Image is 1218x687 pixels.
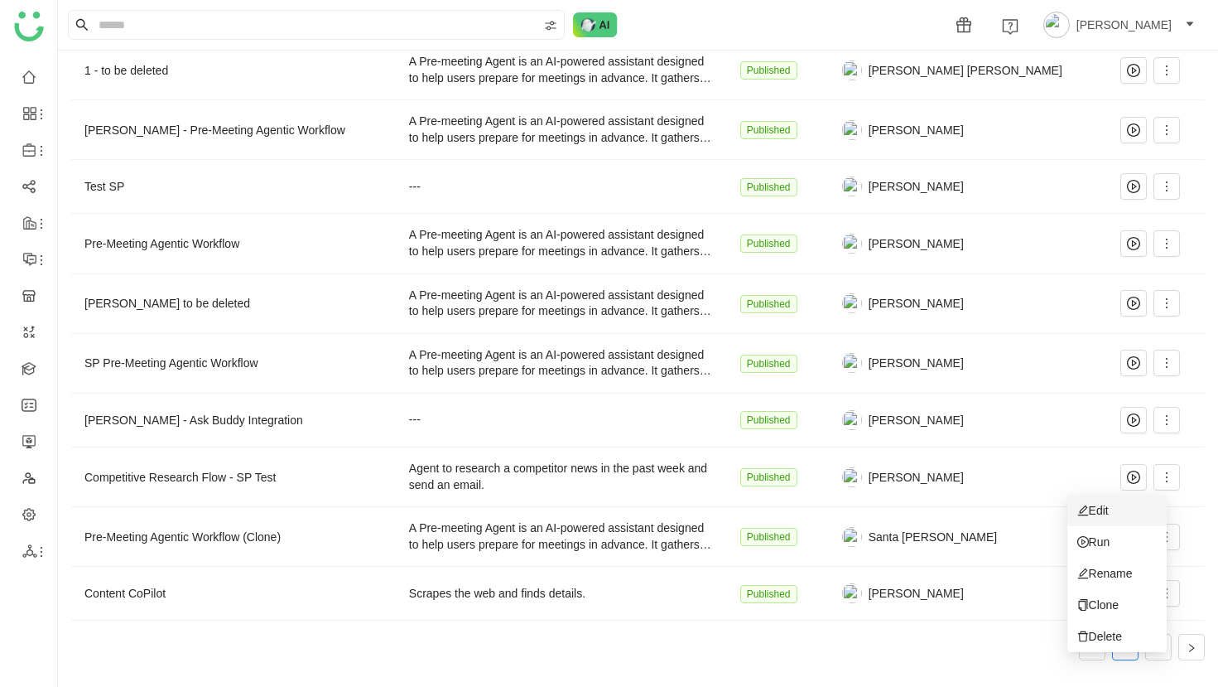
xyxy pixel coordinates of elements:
[842,583,862,603] img: 684a9845de261c4b36a3b50d
[869,528,998,546] span: Santa [PERSON_NAME]
[842,527,862,547] img: 684a956282a3912df7c0cc3a
[1178,634,1205,660] button: Next Page
[84,528,383,546] div: Pre-Meeting Agentic Workflow (Clone)
[869,121,964,139] span: [PERSON_NAME]
[84,294,383,312] div: [PERSON_NAME] to be deleted
[842,410,862,430] img: 6860d480bc89cb0674c8c7e9
[84,411,383,429] div: [PERSON_NAME] - Ask Buddy Integration
[740,61,797,80] nz-tag: Published
[869,235,964,253] span: [PERSON_NAME]
[740,178,797,196] nz-tag: Published
[1077,627,1122,646] span: Delete
[869,584,964,602] span: [PERSON_NAME]
[842,234,862,254] img: 6860d480bc89cb0674c8c7e9
[573,12,618,37] img: ask-buddy-normal.svg
[869,411,964,429] span: [PERSON_NAME]
[842,60,862,80] img: 684a959c82a3912df7c0cd23
[84,235,383,253] div: Pre-Meeting Agentic Workflow
[740,235,797,253] nz-tag: Published
[740,585,797,603] nz-tag: Published
[409,412,714,428] div: ---
[740,411,797,429] nz-tag: Published
[84,177,383,196] div: Test SP
[869,354,964,372] span: [PERSON_NAME]
[84,121,383,139] div: [PERSON_NAME] - Pre-Meeting Agentic Workflow
[544,19,557,32] img: search-type.svg
[409,586,714,602] div: Scrapes the web and finds details.
[1077,564,1133,583] span: Rename
[409,520,714,553] div: A Pre-meeting Agent is an AI-powered assistant designed to help users prepare for meetings in adv...
[1077,533,1110,551] span: Run
[409,288,714,320] div: A Pre-meeting Agent is an AI-powered assistant designed to help users prepare for meetings in adv...
[842,120,862,140] img: 6860d480bc89cb0674c8c7e9
[1077,596,1119,614] span: Clone
[409,54,714,86] div: A Pre-meeting Agent is an AI-powered assistant designed to help users prepare for meetings in adv...
[869,294,964,312] span: [PERSON_NAME]
[1043,12,1070,38] img: avatar
[1077,501,1109,520] span: Edit
[84,354,383,372] div: SP Pre-Meeting Agentic Workflow
[1076,16,1172,34] span: [PERSON_NAME]
[740,295,797,313] nz-tag: Published
[740,528,797,546] nz-tag: Published
[84,61,383,80] div: 1 - to be deleted
[14,12,44,41] img: logo
[869,177,964,196] span: [PERSON_NAME]
[409,461,714,493] div: Agent to research a competitor news in the past week and send an email.
[869,61,1062,80] span: [PERSON_NAME] [PERSON_NAME]
[409,179,714,196] div: ---
[84,584,383,602] div: Content CoPilot
[409,347,714,380] div: A Pre-meeting Agent is an AI-powered assistant designed to help users prepare for meetings in adv...
[842,177,862,196] img: 684fd8469a55a50394c15cbc
[740,468,797,486] nz-tag: Published
[1079,634,1105,660] button: Previous Page
[1040,12,1198,38] button: [PERSON_NAME]
[409,114,714,146] div: A Pre-meeting Agent is an AI-powered assistant designed to help users prepare for meetings in adv...
[740,121,797,139] nz-tag: Published
[740,355,797,373] nz-tag: Published
[842,467,862,487] img: 684fd8469a55a50394c15cbc
[409,227,714,259] div: A Pre-meeting Agent is an AI-powered assistant designed to help users prepare for meetings in adv...
[842,353,862,373] img: 684fd8469a55a50394c15cbc
[869,468,964,486] span: [PERSON_NAME]
[842,293,862,313] img: 6860d480bc89cb0674c8c7e9
[1002,18,1018,35] img: help.svg
[84,468,383,486] div: Competitive Research Flow - SP Test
